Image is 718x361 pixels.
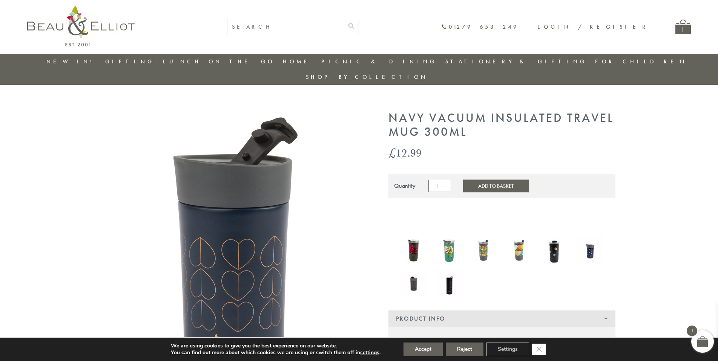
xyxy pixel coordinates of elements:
img: logo [27,6,135,46]
bdi: 12.99 [388,145,422,160]
iframe: Secure express checkout frame [387,203,617,221]
a: For Children [595,58,687,65]
img: Sarah Kelleher travel mug dark stone [400,230,428,268]
a: Stationery & Gifting [445,58,587,65]
p: We are using cookies to give you the best experience on our website. [171,343,380,349]
img: Carnaby Bloom Insulated Travel Mug [471,231,499,267]
a: Confetti Insulated Travel Mug 350ml [576,235,604,265]
button: Reject [446,343,483,356]
button: Accept [403,343,443,356]
a: New in! [46,58,97,65]
div: Product Info [388,310,615,327]
span: £ [388,145,396,160]
img: Sarah Kelleher Insulated Travel Mug Teal [435,231,463,268]
button: Settings [486,343,529,356]
a: Manhattan Stainless Steel Drinks Bottle [435,270,463,299]
button: Close GDPR Cookie Banner [532,344,546,355]
a: Carnaby Eclipse Insulated Travel Mug [506,231,534,269]
p: You can find out more about which cookies we are using or switch them off in . [171,349,380,356]
a: 01279 653 249 [441,24,519,30]
a: Shop by collection [306,73,428,81]
button: settings [360,349,379,356]
a: Login / Register [537,23,649,31]
a: Picnic & Dining [321,58,437,65]
img: Emily Insulated Travel Mug Emily Heart Travel Mug [541,230,569,268]
img: Dove Grande Travel Mug 450ml [400,271,428,296]
span: 1 [687,326,697,336]
div: Quantity [394,183,416,189]
a: Sarah Kelleher Insulated Travel Mug Teal [435,231,463,270]
img: Confetti Insulated Travel Mug 350ml [576,235,604,263]
button: Add to Basket [463,180,529,192]
a: 1 [675,20,691,34]
input: Product quantity [428,180,450,192]
h1: Navy Vacuum Insulated Travel Mug 300ml [388,111,615,139]
img: Carnaby Eclipse Insulated Travel Mug [506,231,534,267]
a: Carnaby Bloom Insulated Travel Mug [471,231,499,269]
a: Sarah Kelleher travel mug dark stone [400,230,428,270]
input: SEARCH [227,19,344,35]
a: Emily Insulated Travel Mug Emily Heart Travel Mug [541,230,569,270]
img: Manhattan Stainless Steel Drinks Bottle [435,270,463,298]
a: Gifting [105,58,154,65]
a: Lunch On The Go [163,58,275,65]
a: Dove Grande Travel Mug 450ml [400,271,428,298]
a: Home [283,58,313,65]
